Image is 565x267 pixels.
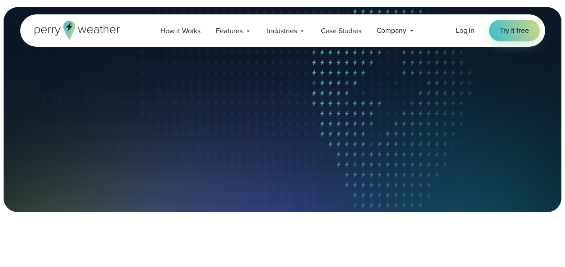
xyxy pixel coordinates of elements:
span: Industries [267,26,297,36]
span: Company [377,25,406,36]
a: Case Studies [313,22,369,40]
span: Try it free [500,25,529,36]
a: How it Works [153,22,208,40]
span: Case Studies [321,26,361,36]
span: Features [216,26,243,36]
a: Log in [456,25,475,36]
a: Try it free [489,20,539,41]
span: How it Works [160,26,200,36]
